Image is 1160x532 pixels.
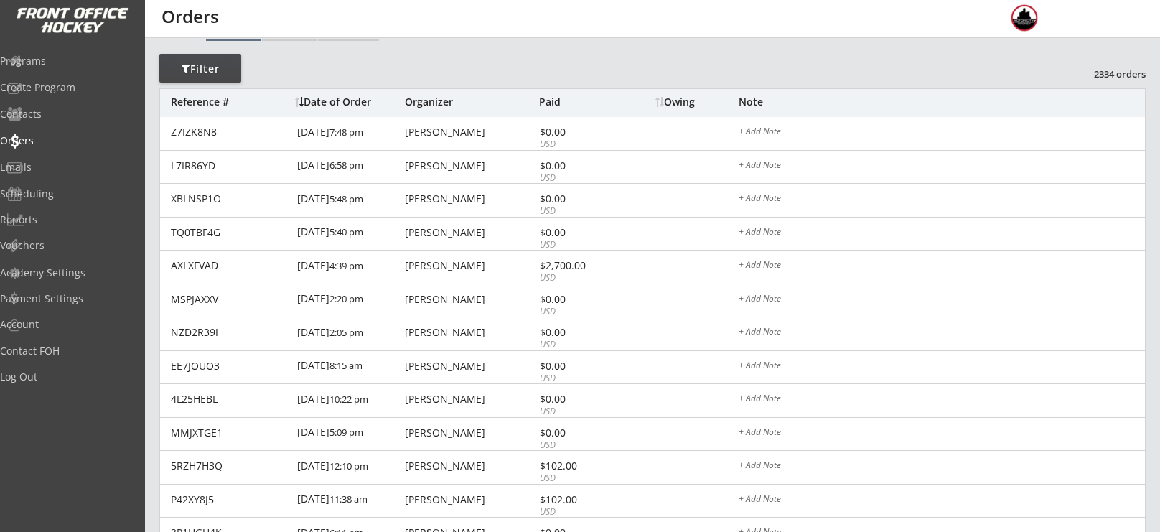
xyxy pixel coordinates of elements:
[171,327,289,337] div: NZD2R39I
[405,194,535,204] div: [PERSON_NAME]
[405,127,535,137] div: [PERSON_NAME]
[540,373,617,385] div: USD
[171,394,289,404] div: 4L25HEBL
[540,172,617,185] div: USD
[297,284,401,317] div: [DATE]
[540,428,617,438] div: $0.00
[297,351,401,383] div: [DATE]
[329,259,363,272] font: 4:39 pm
[739,161,1145,172] div: + Add Note
[739,327,1145,339] div: + Add Note
[739,495,1145,506] div: + Add Note
[329,393,368,406] font: 10:22 pm
[297,384,401,416] div: [DATE]
[540,361,617,371] div: $0.00
[405,228,535,238] div: [PERSON_NAME]
[540,272,617,284] div: USD
[405,161,535,171] div: [PERSON_NAME]
[540,294,617,304] div: $0.00
[329,159,363,172] font: 6:58 pm
[739,228,1145,239] div: + Add Note
[540,161,617,171] div: $0.00
[540,327,617,337] div: $0.00
[739,194,1145,205] div: + Add Note
[655,97,738,107] div: Owing
[540,127,617,137] div: $0.00
[297,451,401,483] div: [DATE]
[540,439,617,452] div: USD
[739,461,1145,472] div: + Add Note
[540,506,617,518] div: USD
[540,139,617,151] div: USD
[540,495,617,505] div: $102.00
[540,205,617,218] div: USD
[739,127,1145,139] div: + Add Note
[739,261,1145,272] div: + Add Note
[739,428,1145,439] div: + Add Note
[540,239,617,251] div: USD
[171,428,289,438] div: MMJXTGE1
[171,294,289,304] div: MSPJAXXV
[405,97,535,107] div: Organizer
[329,426,363,439] font: 5:09 pm
[739,97,1145,107] div: Note
[405,394,535,404] div: [PERSON_NAME]
[540,194,617,204] div: $0.00
[1071,67,1146,80] div: 2334 orders
[405,261,535,271] div: [PERSON_NAME]
[171,361,289,371] div: EE7JOUO3
[405,428,535,438] div: [PERSON_NAME]
[171,261,289,271] div: AXLXFVAD
[739,294,1145,306] div: + Add Note
[540,406,617,418] div: USD
[297,117,401,149] div: [DATE]
[405,294,535,304] div: [PERSON_NAME]
[297,218,401,250] div: [DATE]
[540,394,617,404] div: $0.00
[540,261,617,271] div: $2,700.00
[297,418,401,450] div: [DATE]
[540,228,617,238] div: $0.00
[297,317,401,350] div: [DATE]
[297,151,401,183] div: [DATE]
[405,495,535,505] div: [PERSON_NAME]
[329,493,368,505] font: 11:38 am
[171,161,289,171] div: L7IR86YD
[405,461,535,471] div: [PERSON_NAME]
[329,359,362,372] font: 8:15 am
[739,361,1145,373] div: + Add Note
[171,228,289,238] div: TQ0TBF4G
[540,472,617,485] div: USD
[405,327,535,337] div: [PERSON_NAME]
[171,97,288,107] div: Reference #
[329,459,368,472] font: 12:10 pm
[329,126,363,139] font: 7:48 pm
[739,394,1145,406] div: + Add Note
[329,192,363,205] font: 5:48 pm
[540,339,617,351] div: USD
[171,127,289,137] div: Z7IZK8N8
[540,461,617,471] div: $102.00
[297,184,401,216] div: [DATE]
[539,97,617,107] div: Paid
[297,485,401,517] div: [DATE]
[540,306,617,318] div: USD
[171,194,289,204] div: XBLNSP1O
[297,251,401,283] div: [DATE]
[329,326,363,339] font: 2:05 pm
[329,225,363,238] font: 5:40 pm
[159,62,241,76] div: Filter
[171,461,289,471] div: 5RZH7H3Q
[329,292,363,305] font: 2:20 pm
[295,97,401,107] div: Date of Order
[171,495,289,505] div: P42XY8J5
[405,361,535,371] div: [PERSON_NAME]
